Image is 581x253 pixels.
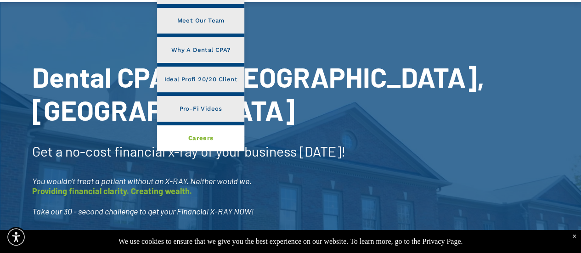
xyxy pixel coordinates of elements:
div: Accessibility Menu [6,227,26,247]
span: Providing financial clarity. Creating wealth. [32,186,192,196]
span: Take our 30 - second challenge to get your Financial X-RAY NOW! [32,206,254,216]
span: of your business [DATE]! [201,143,346,159]
a: Meet Our Team [157,8,244,34]
div: Dismiss notification [572,232,576,241]
span: Get a [32,143,62,159]
span: You wouldn’t treat a patient without an X-RAY. Neither would we. [32,176,252,186]
span: Why A Dental CPA? [171,44,231,56]
span: no-cost financial x-ray [65,143,198,159]
a: Ideal Profi 20/20 Client [157,67,244,92]
a: Why A Dental CPA? [157,37,244,63]
span: Meet Our Team [177,15,225,27]
span: Careers [188,132,214,144]
a: Careers [157,125,244,151]
span: Dental CPAs In [GEOGRAPHIC_DATA], [GEOGRAPHIC_DATA] [32,60,485,126]
span: Pro-Fi Videos [180,103,222,115]
span: Ideal Profi 20/20 Client [164,73,237,85]
a: Pro-Fi Videos [157,96,244,122]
